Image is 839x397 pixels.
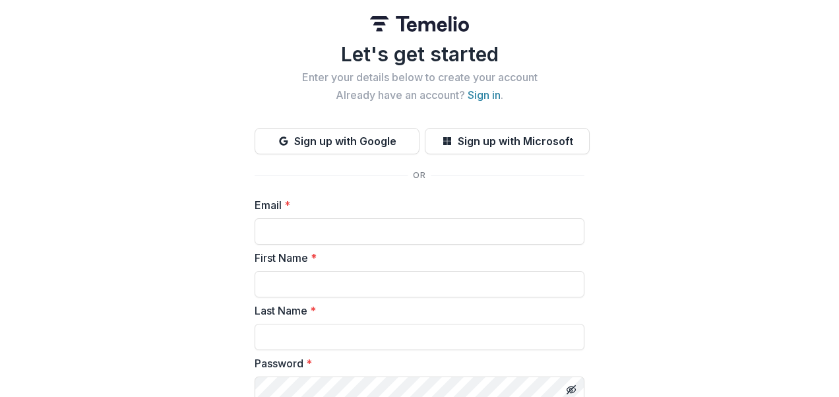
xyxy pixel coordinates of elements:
[255,250,576,266] label: First Name
[255,197,576,213] label: Email
[255,303,576,319] label: Last Name
[255,89,584,102] h2: Already have an account? .
[255,42,584,66] h1: Let's get started
[255,71,584,84] h2: Enter your details below to create your account
[255,355,576,371] label: Password
[255,128,419,154] button: Sign up with Google
[370,16,469,32] img: Temelio
[468,88,501,102] a: Sign in
[425,128,590,154] button: Sign up with Microsoft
